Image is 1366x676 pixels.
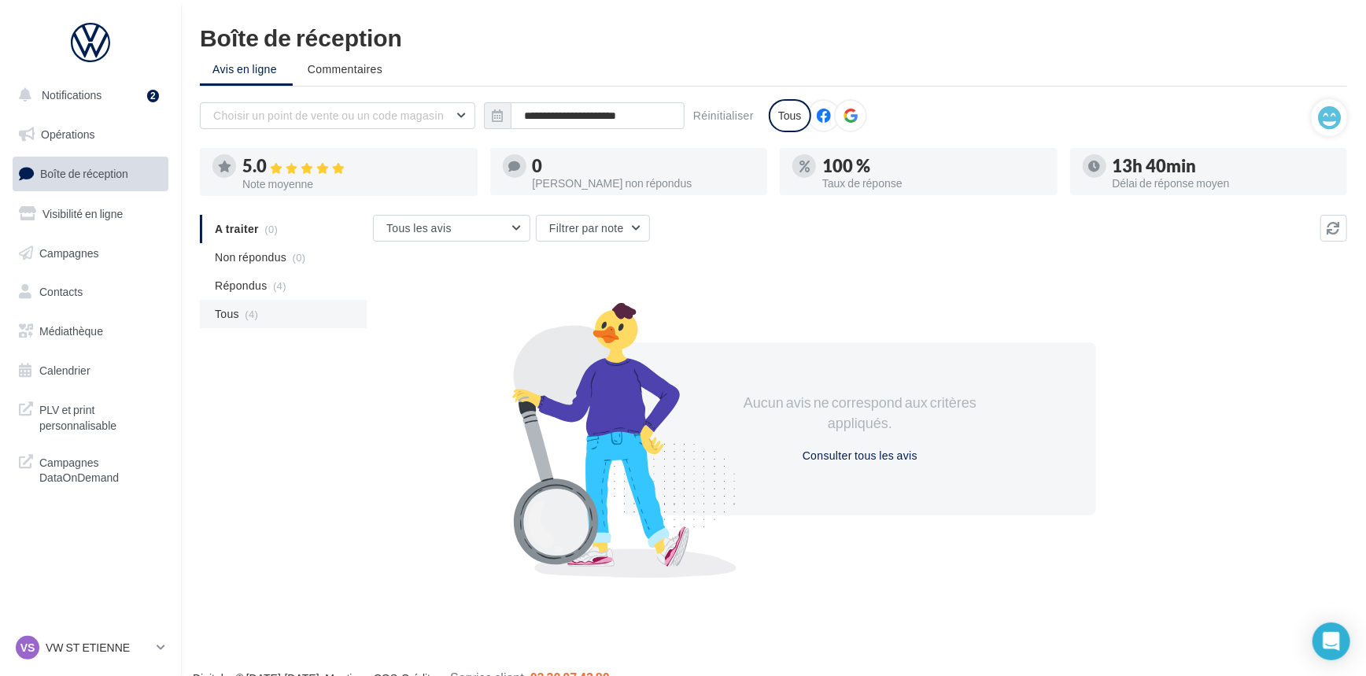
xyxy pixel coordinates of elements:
a: Opérations [9,118,172,151]
button: Réinitialiser [687,106,760,125]
a: Visibilité en ligne [9,198,172,231]
span: Opérations [41,127,94,141]
div: 0 [533,157,755,175]
span: Médiathèque [39,324,103,338]
span: (4) [273,279,286,292]
a: Campagnes DataOnDemand [9,445,172,492]
button: Notifications 2 [9,79,165,112]
div: Note moyenne [242,179,465,190]
div: Taux de réponse [822,178,1045,189]
a: PLV et print personnalisable [9,393,172,439]
span: (0) [293,251,306,264]
span: Visibilité en ligne [42,207,123,220]
div: 13h 40min [1113,157,1335,175]
span: VS [20,640,35,656]
span: Notifications [42,88,102,102]
a: Campagnes [9,237,172,270]
span: Campagnes [39,246,99,259]
span: Calendrier [39,364,90,377]
div: Délai de réponse moyen [1113,178,1335,189]
div: Open Intercom Messenger [1312,622,1350,660]
span: Contacts [39,285,83,298]
button: Choisir un point de vente ou un code magasin [200,102,475,129]
span: Tous les avis [386,221,452,235]
a: Boîte de réception [9,157,172,190]
p: VW ST ETIENNE [46,640,150,656]
a: Contacts [9,275,172,308]
span: PLV et print personnalisable [39,399,162,433]
div: 2 [147,90,159,102]
a: VS VW ST ETIENNE [13,633,168,663]
button: Tous les avis [373,215,530,242]
div: 100 % [822,157,1045,175]
span: Boîte de réception [40,167,128,180]
span: Non répondus [215,249,286,265]
div: Aucun avis ne correspond aux critères appliqués. [725,393,995,433]
span: Campagnes DataOnDemand [39,452,162,486]
button: Consulter tous les avis [796,446,924,465]
button: Filtrer par note [536,215,650,242]
span: Choisir un point de vente ou un code magasin [213,109,444,122]
span: Commentaires [308,61,382,77]
div: Tous [769,99,811,132]
div: [PERSON_NAME] non répondus [533,178,755,189]
span: Tous [215,306,239,322]
a: Calendrier [9,354,172,387]
span: Répondus [215,278,268,294]
a: Médiathèque [9,315,172,348]
div: 5.0 [242,157,465,175]
span: (4) [245,308,258,320]
div: Boîte de réception [200,25,1347,49]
